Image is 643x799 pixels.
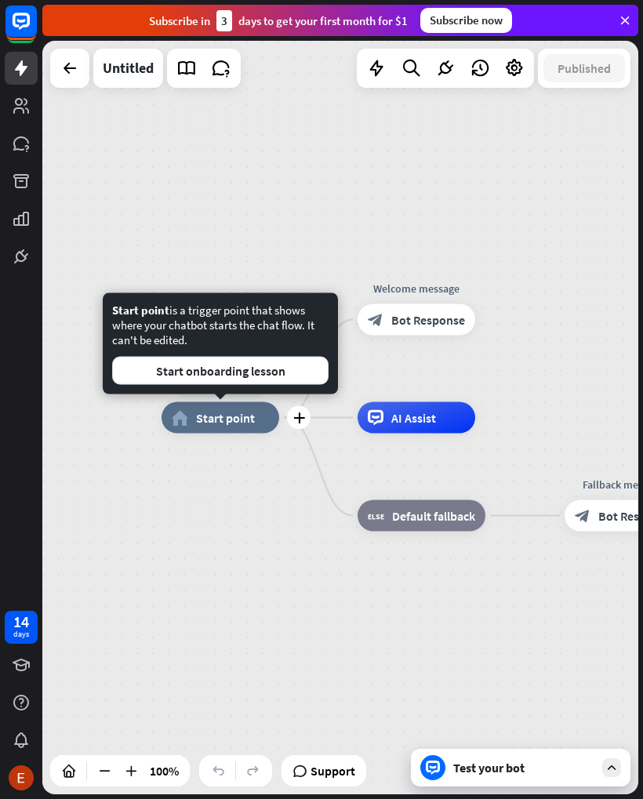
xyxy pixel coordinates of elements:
[112,357,329,385] button: Start onboarding lesson
[172,410,188,426] i: home_2
[391,312,465,328] span: Bot Response
[543,54,625,82] button: Published
[149,10,408,31] div: Subscribe in days to get your first month for $1
[13,629,29,640] div: days
[196,410,255,426] span: Start point
[293,412,305,423] i: plus
[112,303,169,318] span: Start point
[5,611,38,644] a: 14 days
[392,508,475,524] span: Default fallback
[453,760,594,775] div: Test your bot
[311,758,355,783] span: Support
[368,508,384,524] i: block_fallback
[145,758,183,783] div: 100%
[112,303,329,385] div: is a trigger point that shows where your chatbot starts the chat flow. It can't be edited.
[103,49,154,88] div: Untitled
[575,508,590,524] i: block_bot_response
[216,10,232,31] div: 3
[13,615,29,629] div: 14
[346,281,487,296] div: Welcome message
[420,8,512,33] div: Subscribe now
[391,410,436,426] span: AI Assist
[368,312,383,328] i: block_bot_response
